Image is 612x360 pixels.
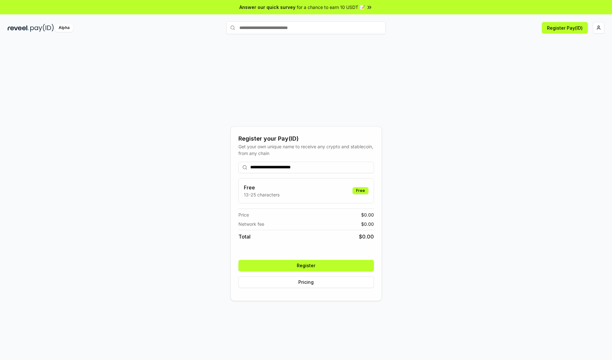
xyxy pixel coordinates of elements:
[353,187,368,194] div: Free
[238,260,374,271] button: Register
[244,191,280,198] p: 13-25 characters
[361,221,374,227] span: $ 0.00
[238,143,374,157] div: Get your own unique name to receive any crypto and stablecoin, from any chain
[238,221,264,227] span: Network fee
[55,24,73,32] div: Alpha
[359,233,374,240] span: $ 0.00
[238,134,374,143] div: Register your Pay(ID)
[238,233,251,240] span: Total
[239,4,295,11] span: Answer our quick survey
[361,211,374,218] span: $ 0.00
[238,211,249,218] span: Price
[238,276,374,288] button: Pricing
[244,184,280,191] h3: Free
[297,4,365,11] span: for a chance to earn 10 USDT 📝
[542,22,588,33] button: Register Pay(ID)
[8,24,29,32] img: reveel_dark
[30,24,54,32] img: pay_id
